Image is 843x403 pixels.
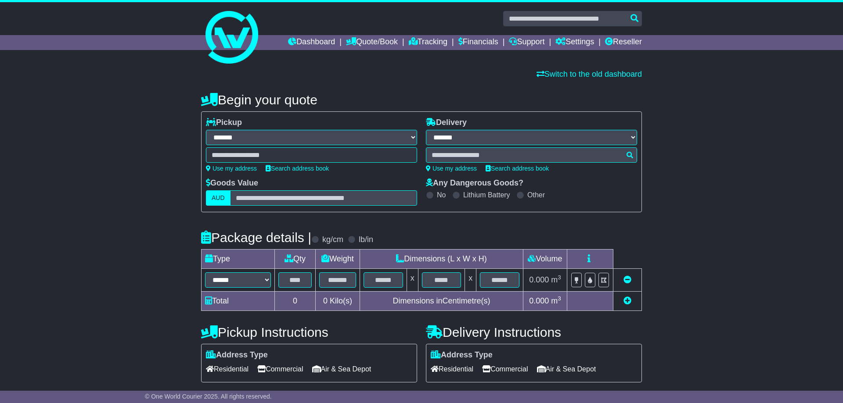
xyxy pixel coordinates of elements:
span: 0 [323,296,328,305]
a: Add new item [623,296,631,305]
label: AUD [206,190,231,206]
a: Use my address [206,165,257,172]
td: Qty [275,250,316,269]
label: Delivery [426,118,467,128]
span: m [551,296,561,305]
sup: 3 [558,295,561,302]
label: Other [527,191,545,199]
h4: Begin your quote [201,93,642,107]
a: Financials [458,35,498,50]
span: Commercial [482,362,528,376]
label: Pickup [206,118,242,128]
td: Dimensions (L x W x H) [360,250,523,269]
a: Switch to the old dashboard [537,70,642,78]
h4: Package details | [201,230,311,245]
span: Commercial [257,362,303,376]
span: Residential [431,362,473,376]
span: Air & Sea Depot [537,362,596,376]
label: Lithium Battery [463,191,510,199]
h4: Pickup Instructions [201,325,417,339]
label: lb/in [359,235,373,245]
td: Type [202,250,275,269]
a: Quote/Book [346,35,398,50]
a: Search address book [266,165,329,172]
h4: Delivery Instructions [426,325,642,339]
span: m [551,275,561,284]
td: Dimensions in Centimetre(s) [360,292,523,311]
label: Goods Value [206,178,258,188]
td: 0 [275,292,316,311]
td: Weight [316,250,360,269]
td: Total [202,292,275,311]
span: Air & Sea Depot [312,362,371,376]
a: Support [509,35,544,50]
a: Reseller [605,35,642,50]
td: x [465,269,476,292]
span: 0.000 [529,296,549,305]
span: Residential [206,362,249,376]
a: Settings [555,35,594,50]
typeahead: Please provide city [426,147,637,163]
span: © One World Courier 2025. All rights reserved. [145,393,272,400]
td: Volume [523,250,567,269]
a: Search address book [486,165,549,172]
td: x [407,269,418,292]
a: Use my address [426,165,477,172]
a: Remove this item [623,275,631,284]
a: Dashboard [288,35,335,50]
label: Address Type [431,350,493,360]
label: No [437,191,446,199]
td: Kilo(s) [316,292,360,311]
a: Tracking [409,35,447,50]
label: kg/cm [322,235,343,245]
span: 0.000 [529,275,549,284]
label: Any Dangerous Goods? [426,178,523,188]
label: Address Type [206,350,268,360]
sup: 3 [558,274,561,281]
